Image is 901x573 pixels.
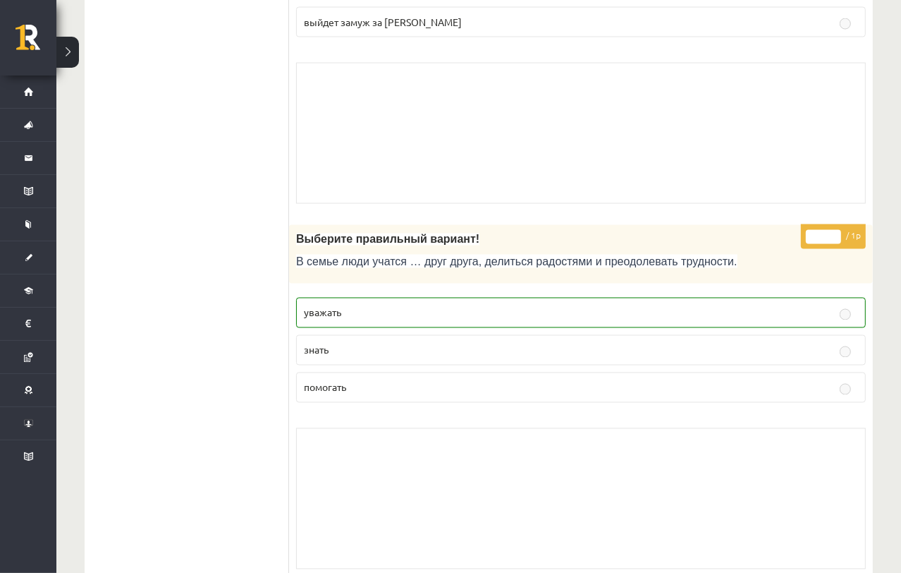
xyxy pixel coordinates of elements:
span: В семье люди учатся … друг друга, делиться радостями и преодолевать трудности. [296,256,737,268]
span: выйдет замуж за [PERSON_NAME] [304,16,462,28]
span: Выберите правильный вариант! [296,234,479,246]
input: знать [840,346,851,358]
input: выйдет замуж за [PERSON_NAME] [840,18,851,30]
a: Rīgas 1. Tālmācības vidusskola [16,25,56,60]
p: / 1p [801,224,866,249]
input: уважать [840,309,851,320]
span: знать [304,344,329,356]
input: помогать [840,384,851,395]
span: уважать [304,306,341,319]
span: помогать [304,381,346,394]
